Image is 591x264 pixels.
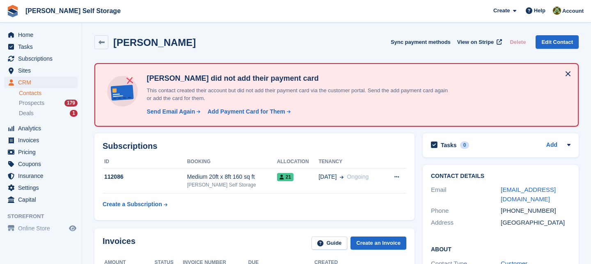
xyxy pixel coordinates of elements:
a: [EMAIL_ADDRESS][DOMAIN_NAME] [501,186,556,203]
h2: Contact Details [431,173,570,180]
h2: About [431,245,570,253]
div: Phone [431,206,501,216]
a: Add Payment Card for Them [204,107,291,116]
span: 21 [277,173,293,181]
img: Karl [553,7,561,15]
a: View on Stripe [454,35,504,49]
a: Deals 1 [19,109,78,118]
th: Tenancy [318,155,384,168]
a: menu [4,77,78,88]
span: Insurance [18,170,67,182]
button: Sync payment methods [391,35,451,49]
a: menu [4,65,78,76]
h2: Invoices [103,237,135,250]
span: CRM [18,77,67,88]
a: Preview store [68,223,78,233]
img: stora-icon-8386f47178a22dfd0bd8f6a31ec36ba5ce8667c1dd55bd0f319d3a0aa187defe.svg [7,5,19,17]
span: Ongoing [347,173,369,180]
span: Analytics [18,123,67,134]
a: Create an Invoice [350,237,406,250]
span: Settings [18,182,67,193]
a: menu [4,29,78,41]
h2: [PERSON_NAME] [113,37,196,48]
div: [PHONE_NUMBER] [501,206,570,216]
a: Edit Contact [536,35,579,49]
a: menu [4,170,78,182]
div: Create a Subscription [103,200,162,209]
a: menu [4,194,78,205]
a: Contacts [19,89,78,97]
div: 112086 [103,173,187,181]
span: Create [493,7,510,15]
span: View on Stripe [457,38,494,46]
a: Add [546,141,557,150]
h2: Tasks [441,141,457,149]
span: Help [534,7,545,15]
div: [PERSON_NAME] Self Storage [187,181,277,189]
th: Allocation [277,155,318,168]
a: menu [4,146,78,158]
a: menu [4,41,78,52]
img: no-card-linked-e7822e413c904bf8b177c4d89f31251c4716f9871600ec3ca5bfc59e148c83f4.svg [105,74,140,109]
p: This contact created their account but did not add their payment card via the customer portal. Se... [143,86,451,102]
span: Capital [18,194,67,205]
div: Email [431,185,501,204]
a: menu [4,134,78,146]
a: menu [4,223,78,234]
a: Prospects 179 [19,99,78,107]
span: Tasks [18,41,67,52]
span: [DATE] [318,173,337,181]
a: menu [4,53,78,64]
div: 1 [70,110,78,117]
div: 0 [460,141,470,149]
span: Storefront [7,212,82,221]
div: Send Email Again [147,107,195,116]
div: [GEOGRAPHIC_DATA] [501,218,570,228]
div: 179 [64,100,78,107]
th: ID [103,155,187,168]
span: Online Store [18,223,67,234]
span: Invoices [18,134,67,146]
div: Medium 20ft x 8ft 160 sq ft [187,173,277,181]
a: menu [4,182,78,193]
div: Address [431,218,501,228]
a: menu [4,158,78,170]
span: Deals [19,109,34,117]
span: Home [18,29,67,41]
span: Account [562,7,584,15]
span: Prospects [19,99,44,107]
div: Add Payment Card for Them [208,107,285,116]
h2: Subscriptions [103,141,406,151]
th: Booking [187,155,277,168]
span: Sites [18,65,67,76]
a: menu [4,123,78,134]
button: Delete [506,35,529,49]
a: Create a Subscription [103,197,167,212]
span: Pricing [18,146,67,158]
span: Coupons [18,158,67,170]
a: [PERSON_NAME] Self Storage [22,4,124,18]
h4: [PERSON_NAME] did not add their payment card [143,74,451,83]
a: Guide [312,237,348,250]
span: Subscriptions [18,53,67,64]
